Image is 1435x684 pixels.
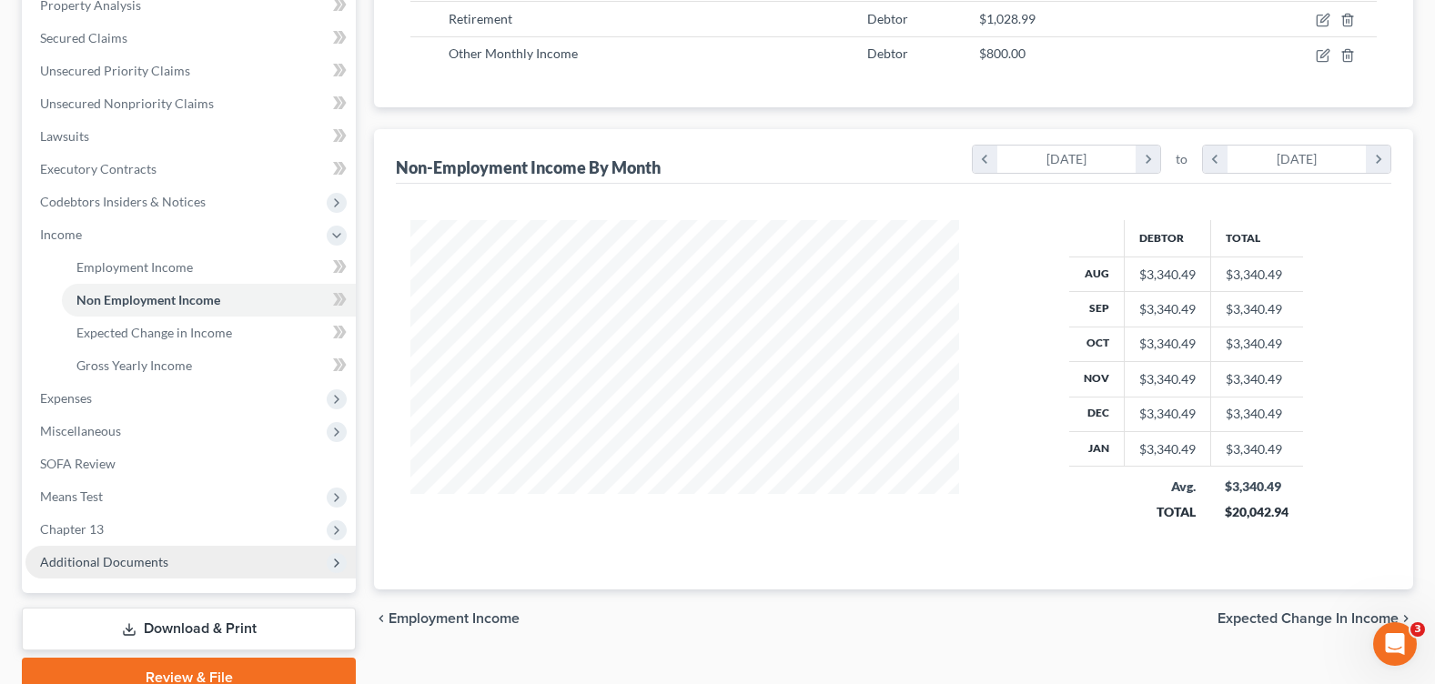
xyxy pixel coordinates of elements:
[40,128,89,144] span: Lawsuits
[1139,370,1196,388] div: $3,340.49
[374,611,520,626] button: chevron_left Employment Income
[1210,362,1303,397] td: $3,340.49
[449,45,578,61] span: Other Monthly Income
[76,292,220,307] span: Non Employment Income
[40,194,206,209] span: Codebtors Insiders & Notices
[1138,503,1196,521] div: TOTAL
[1218,611,1413,626] button: Expected Change in Income chevron_right
[1210,327,1303,361] td: $3,340.49
[25,448,356,480] a: SOFA Review
[40,226,82,242] span: Income
[973,146,997,173] i: chevron_left
[1410,622,1425,637] span: 3
[1124,220,1210,256] th: Debtor
[1139,300,1196,318] div: $3,340.49
[1176,150,1187,168] span: to
[1069,432,1125,467] th: Jan
[25,120,356,153] a: Lawsuits
[40,521,104,537] span: Chapter 13
[1203,146,1228,173] i: chevron_left
[867,45,908,61] span: Debtor
[979,11,1036,26] span: $1,028.99
[396,156,661,178] div: Non-Employment Income By Month
[62,317,356,349] a: Expected Change in Income
[25,153,356,186] a: Executory Contracts
[1373,622,1417,666] iframe: Intercom live chat
[25,87,356,120] a: Unsecured Nonpriority Claims
[22,608,356,650] a: Download & Print
[1069,362,1125,397] th: Nov
[76,259,193,275] span: Employment Income
[62,251,356,284] a: Employment Income
[1138,478,1196,496] div: Avg.
[1136,146,1160,173] i: chevron_right
[979,45,1026,61] span: $800.00
[1225,503,1288,521] div: $20,042.94
[1210,397,1303,431] td: $3,340.49
[1210,256,1303,291] td: $3,340.49
[1069,256,1125,291] th: Aug
[389,611,520,626] span: Employment Income
[1210,292,1303,327] td: $3,340.49
[1228,146,1367,173] div: [DATE]
[1139,266,1196,284] div: $3,340.49
[1139,335,1196,353] div: $3,340.49
[40,488,103,504] span: Means Test
[1069,397,1125,431] th: Dec
[25,22,356,55] a: Secured Claims
[1210,432,1303,467] td: $3,340.49
[62,349,356,382] a: Gross Yearly Income
[1399,611,1413,626] i: chevron_right
[40,30,127,45] span: Secured Claims
[1139,405,1196,423] div: $3,340.49
[1069,327,1125,361] th: Oct
[1139,440,1196,458] div: $3,340.49
[1069,292,1125,327] th: Sep
[76,325,232,340] span: Expected Change in Income
[76,357,192,373] span: Gross Yearly Income
[40,456,116,471] span: SOFA Review
[867,11,908,26] span: Debtor
[374,611,389,626] i: chevron_left
[40,390,92,406] span: Expenses
[40,423,121,438] span: Miscellaneous
[997,146,1137,173] div: [DATE]
[40,554,168,569] span: Additional Documents
[62,284,356,317] a: Non Employment Income
[40,96,214,111] span: Unsecured Nonpriority Claims
[40,63,190,78] span: Unsecured Priority Claims
[1210,220,1303,256] th: Total
[449,11,512,26] span: Retirement
[1225,478,1288,496] div: $3,340.49
[1218,611,1399,626] span: Expected Change in Income
[25,55,356,87] a: Unsecured Priority Claims
[1366,146,1390,173] i: chevron_right
[40,161,157,176] span: Executory Contracts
